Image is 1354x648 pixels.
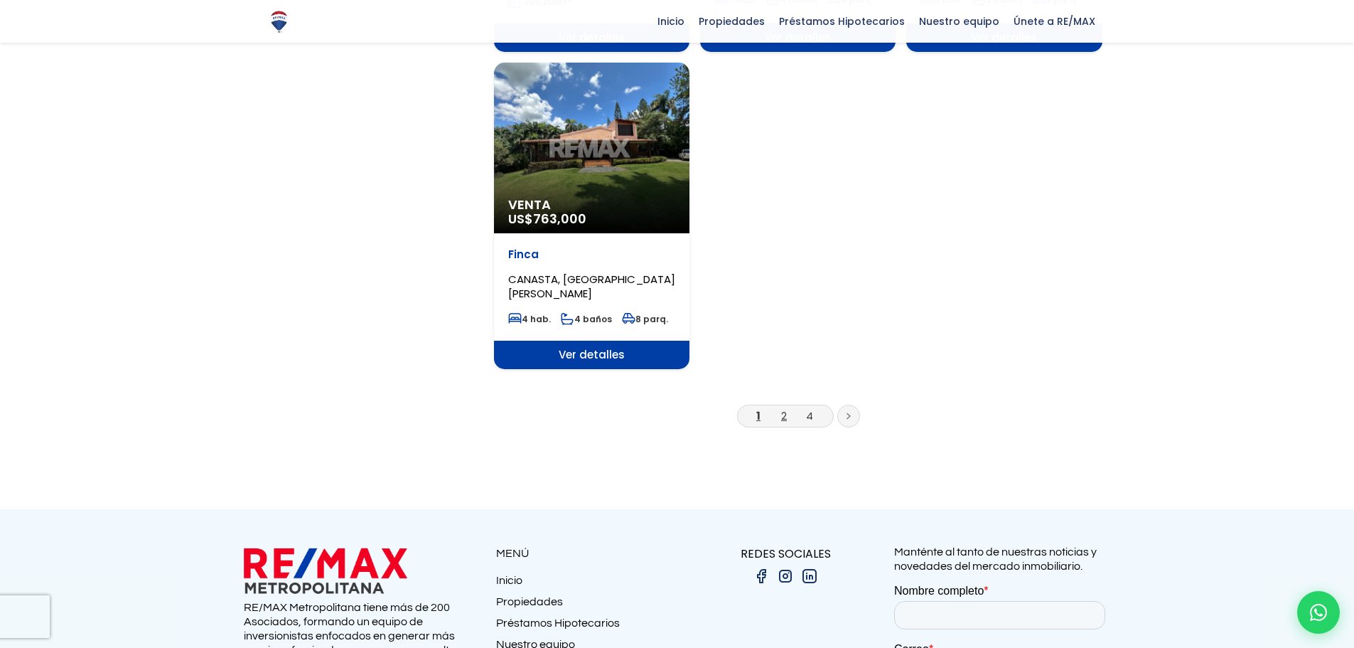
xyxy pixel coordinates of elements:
span: 4 hab. [508,313,551,325]
a: Préstamos Hipotecarios [496,616,677,637]
span: Préstamos Hipotecarios [772,11,912,32]
span: Nuestro equipo [912,11,1006,32]
img: instagram.png [777,568,794,585]
p: Manténte al tanto de nuestras noticias y novedades del mercado inmobiliario. [894,545,1111,573]
span: US$ [508,210,586,228]
a: Propiedades [496,595,677,616]
span: Ver detalles [494,341,689,369]
img: facebook.png [753,568,770,585]
a: 1 [756,408,761,423]
img: linkedin.png [801,568,818,585]
img: remax metropolitana logo [244,545,407,597]
a: Inicio [496,573,677,595]
span: Inicio [650,11,692,32]
span: CANASTA, [GEOGRAPHIC_DATA][PERSON_NAME] [508,272,675,301]
span: Venta [508,198,675,212]
p: MENÚ [496,545,677,563]
p: Finca [508,248,675,262]
a: 4 [806,408,813,423]
span: Únete a RE/MAX [1006,11,1102,32]
p: REDES SOCIALES [677,545,894,563]
a: 2 [781,408,787,423]
span: 8 parq. [622,313,668,325]
span: 763,000 [533,210,586,228]
span: 4 baños [561,313,612,325]
span: Propiedades [692,11,772,32]
img: Logo de REMAX [267,9,291,34]
a: Venta US$763,000 Finca CANASTA, [GEOGRAPHIC_DATA][PERSON_NAME] 4 hab. 4 baños 8 parq. Ver detalles [494,63,689,369]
